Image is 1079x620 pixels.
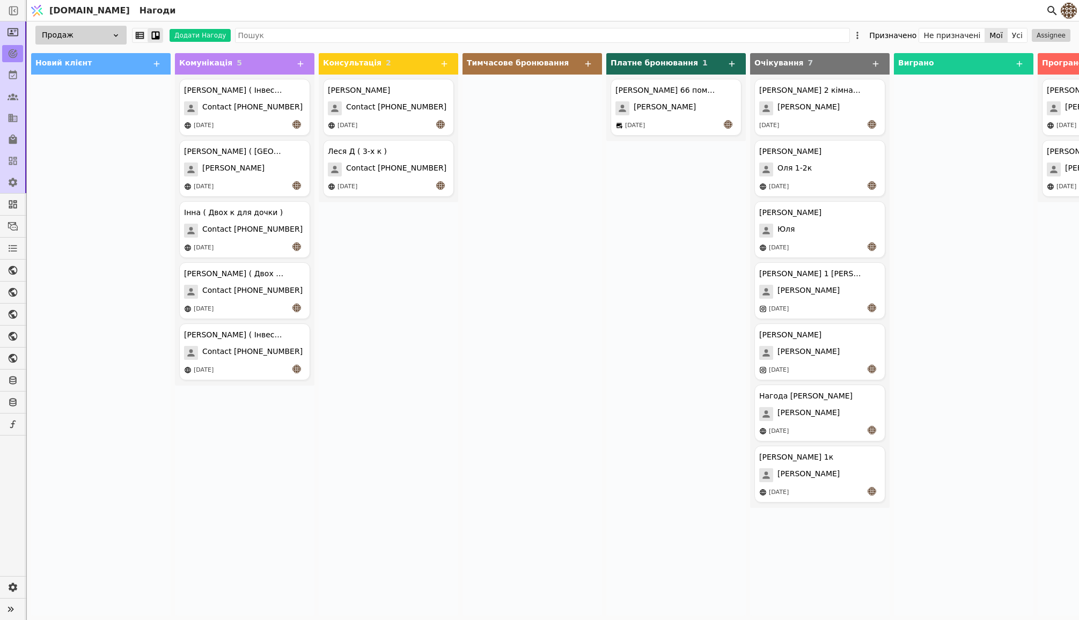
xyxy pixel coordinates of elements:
img: online-store.svg [759,427,767,435]
img: online-store.svg [759,244,767,252]
img: an [292,365,301,373]
div: [DATE] [759,121,779,130]
img: an [868,304,876,312]
button: Мої [985,28,1008,43]
img: an [868,365,876,373]
div: [DATE] [769,366,789,375]
span: Contact [PHONE_NUMBER] [202,224,303,238]
input: Пошук [235,28,850,43]
div: [PERSON_NAME] 2 кімнатна і одно[PERSON_NAME][DATE]an [754,79,885,136]
span: Тимчасове бронювання [467,58,569,67]
span: Contact [PHONE_NUMBER] [202,285,303,299]
div: [PERSON_NAME] ( Двох к для себе )Contact [PHONE_NUMBER][DATE]an [179,262,310,319]
span: [DOMAIN_NAME] [49,4,130,17]
div: [PERSON_NAME] ( [GEOGRAPHIC_DATA] )[PERSON_NAME][DATE]an [179,140,310,197]
img: online-store.svg [759,183,767,190]
img: instagram.svg [759,366,767,374]
span: [PERSON_NAME] [777,468,840,482]
div: [DATE] [769,243,789,253]
span: 5 [237,58,242,67]
div: Леся Д ( 3-х к ) [328,146,387,157]
div: [DATE] [769,182,789,191]
div: [DATE] [194,305,214,314]
button: Не призначені [919,28,985,43]
img: an [868,242,876,251]
img: online-store.svg [759,489,767,496]
img: an [436,120,445,129]
div: Нагода [PERSON_NAME] [759,390,853,402]
span: [PERSON_NAME] [777,346,840,360]
div: [PERSON_NAME] ( [GEOGRAPHIC_DATA] ) [184,146,286,157]
span: Консультація [323,58,381,67]
div: Нагода [PERSON_NAME][PERSON_NAME][DATE]an [754,385,885,441]
div: [DATE] [1056,121,1076,130]
span: Новий клієнт [35,58,92,67]
img: an [868,181,876,190]
span: [PERSON_NAME] [634,101,696,115]
span: [PERSON_NAME] [777,101,840,115]
img: instagram.svg [759,305,767,313]
div: [PERSON_NAME]Оля 1-2к[DATE]an [754,140,885,197]
div: [DATE] [1056,182,1076,191]
div: [PERSON_NAME] 66 помешкання [PERSON_NAME] [615,85,717,96]
img: online-store.svg [184,305,192,313]
img: an [292,242,301,251]
img: 4183bec8f641d0a1985368f79f6ed469 [1061,3,1077,19]
span: 1 [702,58,708,67]
span: Очікування [754,58,804,67]
img: online-store.svg [1047,183,1054,190]
img: an [868,426,876,434]
span: [PERSON_NAME] [202,163,265,176]
div: [PERSON_NAME] 2 кімнатна і одно [759,85,861,96]
img: an [436,181,445,190]
img: online-store.svg [184,183,192,190]
a: [DOMAIN_NAME] [27,1,135,21]
span: Юля [777,224,795,238]
div: [PERSON_NAME] 66 помешкання [PERSON_NAME][PERSON_NAME][DATE]an [611,79,742,136]
div: [DATE] [194,243,214,253]
img: online-store.svg [184,366,192,374]
img: brick-mortar-store.svg [615,122,623,129]
div: [PERSON_NAME]Юля[DATE]an [754,201,885,258]
div: [PERSON_NAME] 1к [759,452,833,463]
img: online-store.svg [328,122,335,129]
div: [DATE] [769,488,789,497]
button: Додати Нагоду [170,29,231,42]
div: [PERSON_NAME] [759,329,821,341]
div: [PERSON_NAME] 1к[PERSON_NAME][DATE]an [754,446,885,503]
div: [PERSON_NAME] ( Інвестиція )Contact [PHONE_NUMBER][DATE]an [179,79,310,136]
div: [PERSON_NAME] [328,85,390,96]
button: Assignee [1032,29,1070,42]
div: [DATE] [194,182,214,191]
span: [PERSON_NAME] [777,407,840,421]
button: Усі [1008,28,1027,43]
div: [PERSON_NAME] [759,146,821,157]
div: [DATE] [194,366,214,375]
div: [PERSON_NAME] ( Інвестиція ) [184,329,286,341]
img: an [292,304,301,312]
div: [PERSON_NAME] [759,207,821,218]
div: Призначено [869,28,916,43]
img: Logo [29,1,45,21]
div: [DATE] [337,121,357,130]
div: [PERSON_NAME] 1 [PERSON_NAME] [759,268,861,279]
span: 2 [386,58,391,67]
span: Contact [PHONE_NUMBER] [202,346,303,360]
img: online-store.svg [328,183,335,190]
img: online-store.svg [184,244,192,252]
div: [PERSON_NAME] 1 [PERSON_NAME][PERSON_NAME][DATE]an [754,262,885,319]
span: Contact [PHONE_NUMBER] [346,101,446,115]
img: an [868,487,876,496]
div: Інна ( Двох к для дочки )Contact [PHONE_NUMBER][DATE]an [179,201,310,258]
div: [PERSON_NAME]Contact [PHONE_NUMBER][DATE]an [323,79,454,136]
span: Оля 1-2к [777,163,812,176]
img: online-store.svg [184,122,192,129]
img: an [292,120,301,129]
img: online-store.svg [1047,122,1054,129]
a: Додати Нагоду [163,29,231,42]
img: an [292,181,301,190]
div: [PERSON_NAME] ( Інвестиція ) [184,85,286,96]
div: Продаж [35,26,127,45]
div: Інна ( Двох к для дочки ) [184,207,283,218]
div: [DATE] [625,121,645,130]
